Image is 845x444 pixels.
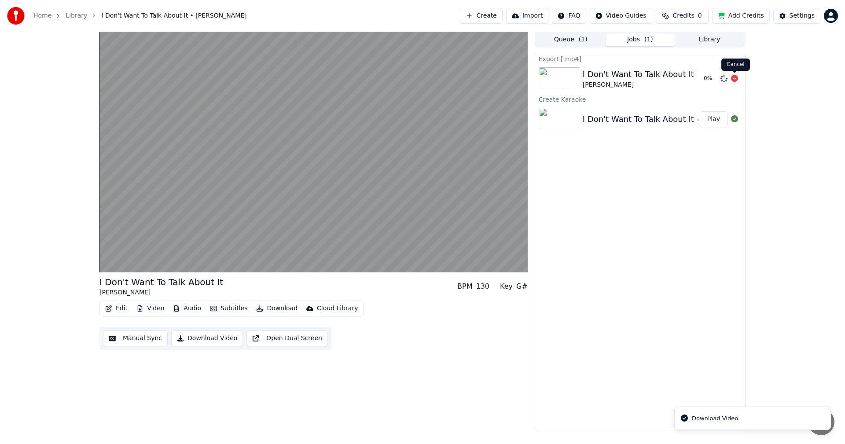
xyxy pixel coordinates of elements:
[692,414,738,423] div: Download Video
[590,8,652,24] button: Video Guides
[99,288,223,297] div: [PERSON_NAME]
[460,8,503,24] button: Create
[317,304,358,313] div: Cloud Library
[500,281,513,292] div: Key
[171,330,243,346] button: Download Video
[579,35,588,44] span: ( 1 )
[246,330,328,346] button: Open Dual Screen
[790,11,815,20] div: Settings
[516,281,528,292] div: G#
[672,11,694,20] span: Credits
[506,8,548,24] button: Import
[169,302,205,315] button: Audio
[606,33,675,46] button: Jobs
[457,281,472,292] div: BPM
[101,11,246,20] span: I Don't Want To Talk About It • [PERSON_NAME]
[536,33,606,46] button: Queue
[552,8,586,24] button: FAQ
[535,53,745,64] div: Export [.mp4]
[66,11,87,20] a: Library
[33,11,51,20] a: Home
[583,113,768,125] div: I Don't Want To Talk About It - [PERSON_NAME]
[773,8,820,24] button: Settings
[644,35,653,44] span: ( 1 )
[721,59,750,71] div: Cancel
[102,302,131,315] button: Edit
[583,68,694,81] div: I Don't Want To Talk About It
[656,8,709,24] button: Credits0
[535,94,745,104] div: Create Karaoke
[206,302,251,315] button: Subtitles
[133,302,168,315] button: Video
[7,7,25,25] img: youka
[253,302,301,315] button: Download
[476,281,489,292] div: 130
[99,276,223,288] div: I Don't Want To Talk About It
[675,33,744,46] button: Library
[712,8,770,24] button: Add Credits
[583,81,694,89] div: [PERSON_NAME]
[704,75,717,82] div: 0 %
[700,111,727,127] button: Play
[698,11,702,20] span: 0
[33,11,247,20] nav: breadcrumb
[103,330,168,346] button: Manual Sync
